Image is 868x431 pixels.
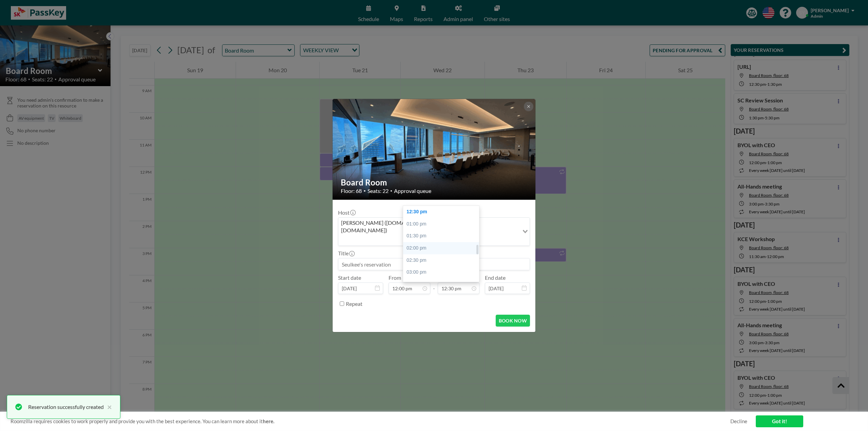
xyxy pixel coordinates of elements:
[403,230,482,242] div: 01:30 pm
[338,218,530,246] div: Search for option
[338,274,361,281] label: Start date
[341,188,362,194] span: Floor: 68
[341,177,528,188] h2: Board Room
[333,93,536,205] img: 537.gif
[485,274,506,281] label: End date
[338,250,354,257] label: Title
[368,188,389,194] span: Seats: 22
[394,188,431,194] span: Approval queue
[28,403,104,411] div: Reservation successfully created
[338,209,355,216] label: Host
[403,278,482,291] div: 03:30 pm
[263,418,274,424] a: here.
[403,218,482,230] div: 01:00 pm
[433,277,435,292] span: -
[104,403,112,411] button: close
[496,315,530,327] button: BOOK NOW
[339,235,518,244] input: Search for option
[756,415,803,427] a: Got it!
[403,206,482,218] div: 12:30 pm
[346,300,362,307] label: Repeat
[363,188,366,193] span: •
[403,242,482,254] div: 02:00 pm
[11,418,730,425] span: Roomzilla requires cookies to work properly and provide you with the best experience. You can lea...
[338,258,530,270] input: Seulkee's reservation
[403,254,482,267] div: 02:30 pm
[403,266,482,278] div: 03:00 pm
[730,418,747,425] a: Decline
[390,189,392,193] span: •
[340,219,518,234] span: [PERSON_NAME] ([DOMAIN_NAME][EMAIL_ADDRESS][DOMAIN_NAME])
[389,274,401,281] label: From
